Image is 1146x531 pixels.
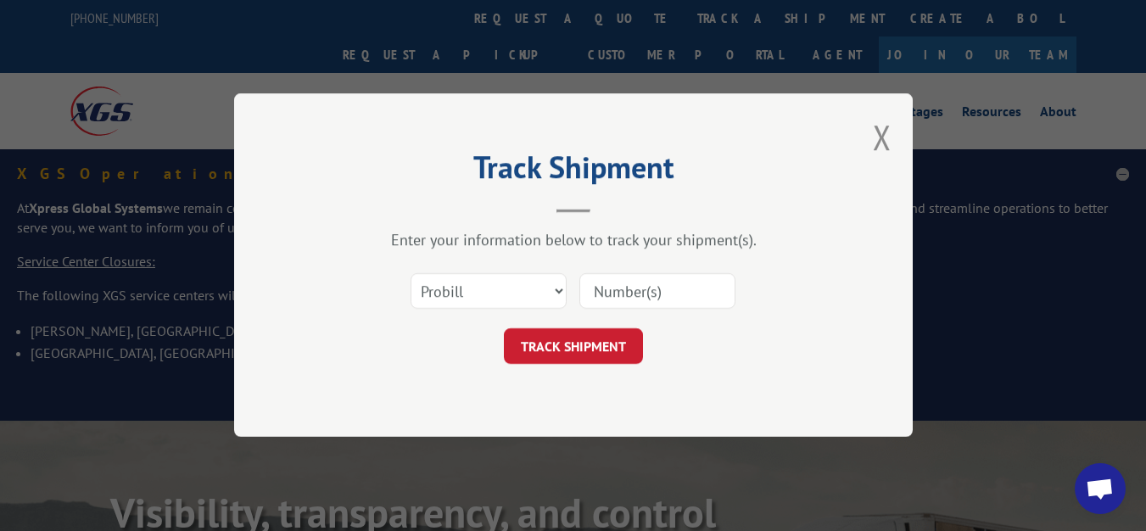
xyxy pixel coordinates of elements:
[873,115,892,159] button: Close modal
[319,231,828,250] div: Enter your information below to track your shipment(s).
[1075,463,1126,514] a: Open chat
[579,274,735,310] input: Number(s)
[504,329,643,365] button: TRACK SHIPMENT
[319,155,828,187] h2: Track Shipment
